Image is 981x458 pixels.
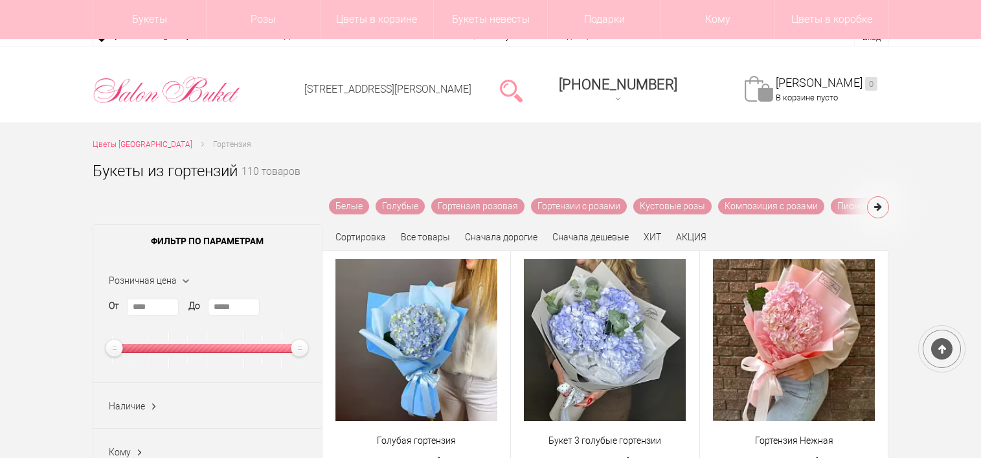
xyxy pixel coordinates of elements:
img: Гортензия Нежная [713,259,875,421]
a: Пионовидная роза [831,198,924,214]
a: Гортензия розовая [431,198,524,214]
a: Гортензия Нежная [708,434,880,448]
a: Гортензии с розами [531,198,627,214]
span: Гортензия [213,140,251,149]
small: 110 товаров [242,167,300,198]
span: В корзине пусто [776,93,838,102]
h1: Букеты из гортензий [93,159,238,183]
img: Цветы Нижний Новгород [93,73,241,107]
label: От [109,299,119,313]
a: Все товары [401,232,450,242]
a: АКЦИЯ [676,232,706,242]
a: Кустовые розы [633,198,712,214]
span: Розничная цена [109,275,177,286]
a: Голубые [376,198,425,214]
a: [STREET_ADDRESS][PERSON_NAME] [304,83,471,95]
a: Сначала дорогие [465,232,537,242]
span: Фильтр по параметрам [93,225,322,257]
a: Цветы [GEOGRAPHIC_DATA] [93,138,192,152]
span: [PHONE_NUMBER] [559,76,677,93]
img: Букет 3 голубые гортензии [524,259,686,421]
a: Сначала дешевые [552,232,629,242]
span: Сортировка [335,232,386,242]
a: Белые [329,198,369,214]
a: Букет 3 голубые гортензии [519,434,691,448]
a: Голубая гортензия [331,434,502,448]
a: [PERSON_NAME] [776,76,877,91]
span: Кому [109,447,131,457]
a: [PHONE_NUMBER] [551,72,685,109]
label: До [188,299,200,313]
img: Голубая гортензия [335,259,497,421]
span: Цветы [GEOGRAPHIC_DATA] [93,140,192,149]
a: Композиция с розами [718,198,824,214]
a: ХИТ [644,232,661,242]
ins: 0 [865,77,877,91]
span: Наличие [109,401,145,411]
